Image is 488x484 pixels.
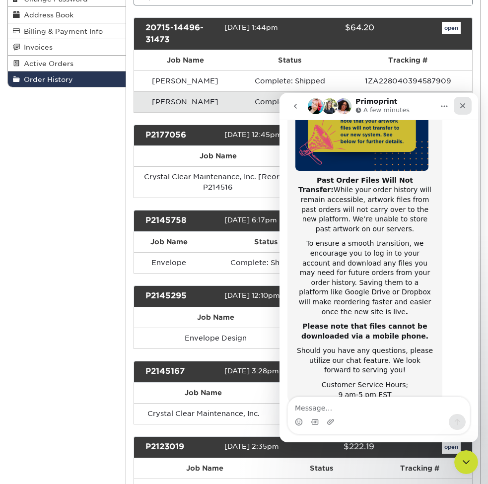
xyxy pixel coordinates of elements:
[134,70,236,91] td: [PERSON_NAME]
[236,70,344,91] td: Complete: Shipped
[224,291,280,299] span: [DATE] 12:10pm
[236,50,344,70] th: Status
[344,70,472,91] td: 1ZA228040394587909
[204,232,328,252] th: Status
[16,83,155,141] div: While your order history will remain accessible, artwork files from past orders will not carry ov...
[296,441,382,454] div: $222.19
[8,56,126,71] a: Active Orders
[134,50,236,70] th: Job Name
[279,93,478,442] iframe: Intercom live chat
[138,290,224,303] div: P2145295
[236,91,344,112] td: Complete: Shipped
[134,232,204,252] th: Job Name
[442,22,461,35] a: open
[134,307,297,328] th: Job Name
[8,39,126,55] a: Invoices
[224,131,282,138] span: [DATE] 12:45pm
[442,441,461,454] a: open
[138,365,224,378] div: P2145167
[126,215,129,223] b: .
[16,287,155,307] div: Customer Service Hours; 9 am-5 pm EST
[134,146,302,166] th: Job Name
[31,325,39,333] button: Gif picker
[22,229,149,247] b: Please note that files cannot be downloaded via a mobile phone.
[224,367,279,375] span: [DATE] 3:28pm
[134,91,236,112] td: [PERSON_NAME]
[134,403,273,424] td: Crystal Clear Maintenance, Inc.
[8,7,126,23] a: Address Book
[19,83,134,101] b: Past Order Files Will Not Transfer:
[47,325,55,333] button: Upload attachment
[454,450,478,474] iframe: Intercom live chat
[273,383,363,403] th: Status
[8,304,190,321] textarea: Message…
[134,328,297,348] td: Envelope Design
[20,43,53,51] span: Invoices
[344,91,472,112] td: 1Z2A61060393136313
[134,166,302,198] td: Crystal Clear Maintenance, Inc. [Reorder P214516
[224,442,279,450] span: [DATE] 2:35pm
[275,458,368,479] th: Status
[134,458,275,479] th: Job Name
[20,11,73,19] span: Address Book
[20,27,103,35] span: Billing & Payment Info
[368,458,472,479] th: Tracking #
[138,22,224,46] div: 20715-14496-31473
[138,214,224,227] div: P2145758
[134,383,273,403] th: Job Name
[138,441,224,454] div: P2123019
[273,403,363,424] td: Complete: Shipped
[169,321,186,337] button: Send a message…
[16,146,155,224] div: To ensure a smooth transition, we encourage you to log in to your account and download any files ...
[2,454,84,481] iframe: Google Customer Reviews
[296,22,382,46] div: $64.20
[20,75,73,83] span: Order History
[16,253,155,282] div: Should you have any questions, please utilize our chat feature. We look forward to serving you!
[138,129,224,142] div: P2177056
[8,23,126,39] a: Billing & Payment Info
[15,325,23,333] button: Emoji picker
[134,252,204,273] td: Envelope
[8,71,126,87] a: Order History
[204,252,328,273] td: Complete: Shipped
[224,216,277,224] span: [DATE] 6:17pm
[224,23,278,31] span: [DATE] 1:44pm
[344,50,472,70] th: Tracking #
[20,60,73,68] span: Active Orders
